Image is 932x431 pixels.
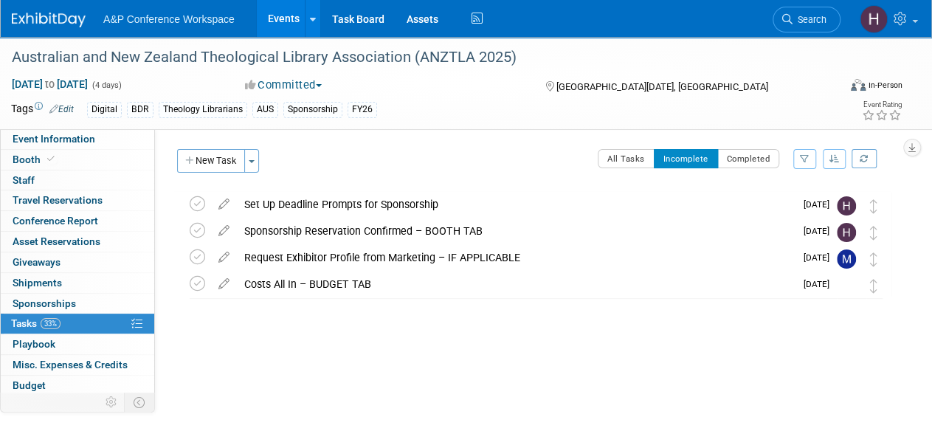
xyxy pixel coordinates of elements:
span: Giveaways [13,256,61,268]
a: edit [211,198,237,211]
span: Search [793,14,826,25]
span: Booth [13,154,58,165]
img: Hannah Siegel [837,223,856,242]
i: Move task [870,252,877,266]
img: ExhibitDay [12,13,86,27]
td: Toggle Event Tabs [125,393,155,412]
td: Tags [11,101,74,118]
i: Move task [870,226,877,240]
div: Event Format [773,77,902,99]
button: Completed [717,149,780,168]
span: Budget [13,379,46,391]
span: 33% [41,318,61,329]
img: Hannah Siegel [860,5,888,33]
a: Tasks33% [1,314,154,334]
img: Michelle Kelly [837,249,856,269]
span: Asset Reservations [13,235,100,247]
a: edit [211,251,237,264]
div: Sponsorship Reservation Confirmed – BOOTH TAB [237,218,795,244]
span: [DATE] [804,199,837,210]
div: Set Up Deadline Prompts for Sponsorship [237,192,795,217]
a: Playbook [1,334,154,354]
a: Booth [1,150,154,170]
a: edit [211,277,237,291]
span: Playbook [13,338,55,350]
a: Refresh [852,149,877,168]
span: Shipments [13,277,62,289]
a: Staff [1,170,154,190]
div: Sponsorship [283,102,342,117]
a: Misc. Expenses & Credits [1,355,154,375]
a: Sponsorships [1,294,154,314]
div: Request Exhibitor Profile from Marketing – IF APPLICABLE [237,245,795,270]
a: Edit [49,104,74,114]
span: to [43,78,57,90]
img: Hannah Siegel [837,196,856,215]
div: FY26 [348,102,377,117]
span: [DATE] [804,252,837,263]
i: Booth reservation complete [47,155,55,163]
div: In-Person [868,80,902,91]
a: Budget [1,376,154,396]
span: A&P Conference Workspace [103,13,235,25]
span: (4 days) [91,80,122,90]
div: Costs All In – BUDGET TAB [237,272,795,297]
a: Shipments [1,273,154,293]
a: Travel Reservations [1,190,154,210]
button: Committed [240,77,328,93]
span: [GEOGRAPHIC_DATA][DATE], [GEOGRAPHIC_DATA] [556,81,768,92]
div: Event Rating [862,101,902,108]
div: Theology Librarians [159,102,247,117]
div: Australian and New Zealand Theological Library Association (ANZTLA 2025) [7,44,826,71]
span: Conference Report [13,215,98,227]
a: Event Information [1,129,154,149]
button: Incomplete [654,149,718,168]
span: Event Information [13,133,95,145]
a: Search [773,7,840,32]
button: New Task [177,149,245,173]
img: Format-Inperson.png [851,79,866,91]
span: [DATE] [804,279,837,289]
span: Travel Reservations [13,194,103,206]
div: BDR [127,102,153,117]
td: Personalize Event Tab Strip [99,393,125,412]
span: Sponsorships [13,297,76,309]
img: Anne Weston [837,276,856,295]
span: [DATE] [804,226,837,236]
a: edit [211,224,237,238]
button: All Tasks [598,149,655,168]
a: Asset Reservations [1,232,154,252]
a: Conference Report [1,211,154,231]
div: AUS [252,102,278,117]
div: Digital [87,102,122,117]
span: [DATE] [DATE] [11,77,89,91]
i: Move task [870,279,877,293]
span: Staff [13,174,35,186]
a: Giveaways [1,252,154,272]
i: Move task [870,199,877,213]
span: Tasks [11,317,61,329]
span: Misc. Expenses & Credits [13,359,128,370]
